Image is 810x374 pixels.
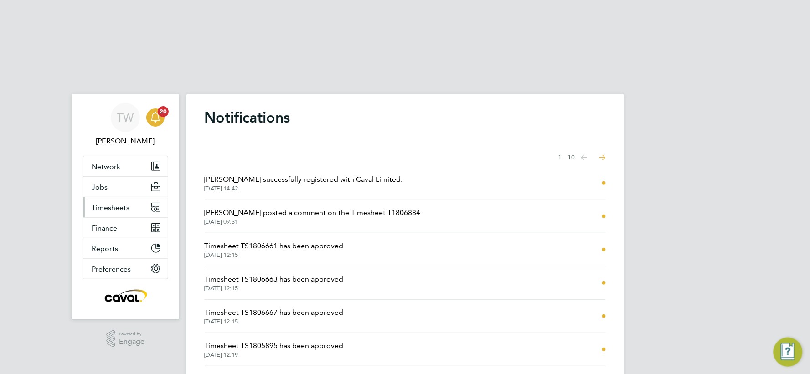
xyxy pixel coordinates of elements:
[205,274,344,292] a: Timesheet TS1806663 has been approved[DATE] 12:15
[92,224,118,232] span: Finance
[72,94,179,319] nav: Main navigation
[83,259,168,279] button: Preferences
[205,241,344,251] span: Timesheet TS1806661 has been approved
[119,338,144,346] span: Engage
[774,338,803,367] button: Engage Resource Center
[205,274,344,285] span: Timesheet TS1806663 has been approved
[205,218,421,225] span: [DATE] 09:31
[83,136,168,147] span: Tim Wells
[83,103,168,147] a: TW[PERSON_NAME]
[83,197,168,217] button: Timesheets
[92,183,108,191] span: Jobs
[205,351,344,359] span: [DATE] 12:19
[205,207,421,225] a: [PERSON_NAME] posted a comment on the Timesheet T1806884[DATE] 09:31
[205,174,403,192] a: [PERSON_NAME] successfully registered with Caval Limited.[DATE] 14:42
[205,108,606,127] h1: Notifications
[117,112,134,123] span: TW
[83,288,168,303] a: Go to home page
[102,288,148,303] img: caval-logo-retina.png
[83,238,168,258] button: Reports
[205,307,344,325] a: Timesheet TS1806667 has been approved[DATE] 12:15
[83,156,168,176] button: Network
[146,103,165,132] a: 20
[92,203,130,212] span: Timesheets
[119,330,144,338] span: Powered by
[158,106,169,117] span: 20
[83,177,168,197] button: Jobs
[205,318,344,325] span: [DATE] 12:15
[205,340,344,359] a: Timesheet TS1805895 has been approved[DATE] 12:19
[92,265,131,273] span: Preferences
[92,162,121,171] span: Network
[205,251,344,259] span: [DATE] 12:15
[558,149,606,167] nav: Select page of notifications list
[205,307,344,318] span: Timesheet TS1806667 has been approved
[205,340,344,351] span: Timesheet TS1805895 has been approved
[83,218,168,238] button: Finance
[205,174,403,185] span: [PERSON_NAME] successfully registered with Caval Limited.
[106,330,144,348] a: Powered byEngage
[92,244,119,253] span: Reports
[205,241,344,259] a: Timesheet TS1806661 has been approved[DATE] 12:15
[558,153,575,162] span: 1 - 10
[205,185,403,192] span: [DATE] 14:42
[205,285,344,292] span: [DATE] 12:15
[205,207,421,218] span: [PERSON_NAME] posted a comment on the Timesheet T1806884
